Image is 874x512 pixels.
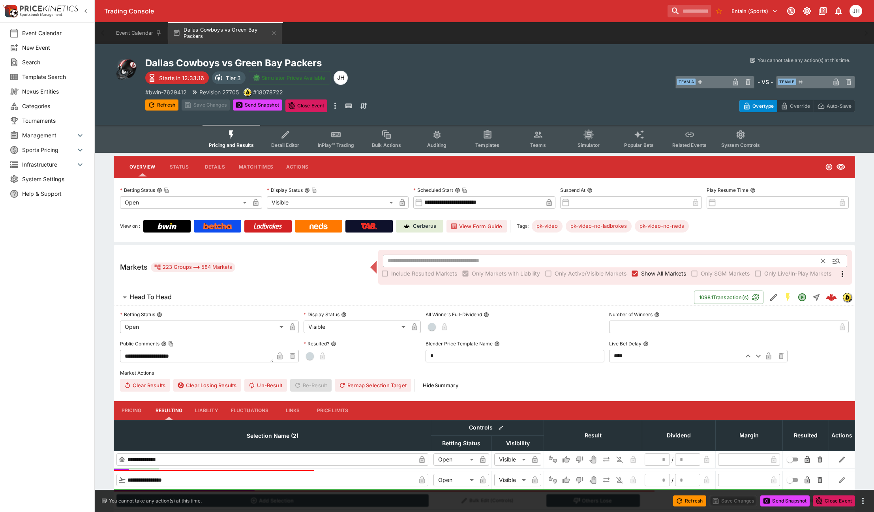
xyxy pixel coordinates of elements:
[816,4,830,18] button: Documentation
[427,142,446,148] span: Auditing
[797,293,807,302] svg: Open
[475,142,499,148] span: Templates
[341,312,347,317] button: Display Status
[544,420,642,450] th: Result
[189,401,224,420] button: Liability
[781,290,795,304] button: SGM Enabled
[129,293,172,301] h6: Head To Head
[22,146,75,154] span: Sports Pricing
[671,456,673,464] div: /
[114,401,149,420] button: Pricing
[22,58,85,66] span: Search
[253,88,283,96] p: Copy To Clipboard
[225,401,275,420] button: Fluctuations
[842,293,852,302] div: bwin
[114,57,139,82] img: american_football.png
[433,439,489,448] span: Betting Status
[111,22,167,44] button: Event Calendar
[831,4,846,18] button: Notifications
[418,379,463,392] button: HideSummary
[823,289,839,305] a: 4fb3ef73-1ae0-4439-afe2-53f32dff3807
[173,379,241,392] button: Clear Losing Results
[2,3,18,19] img: PriceKinetics Logo
[203,223,232,229] img: Betcha
[145,99,178,111] button: Refresh
[713,5,725,17] button: No Bookmarks
[752,102,774,110] p: Overtype
[431,420,544,435] th: Controls
[560,453,572,466] button: Win
[109,497,202,504] p: You cannot take any action(s) at this time.
[654,312,660,317] button: Number of Winners
[120,187,155,193] p: Betting Status
[809,290,823,304] button: Straight
[566,220,632,233] div: Betting Target: cerberus
[391,269,457,278] span: Include Resulted Markets
[22,116,85,125] span: Tournaments
[22,189,85,198] span: Help & Support
[671,476,673,484] div: /
[154,263,232,272] div: 223 Groups 584 Markets
[814,100,855,112] button: Auto-Save
[145,57,500,69] h2: Copy To Clipboard
[157,312,162,317] button: Betting Status
[244,379,287,392] button: Un-Result
[197,158,233,176] button: Details
[739,100,777,112] button: Overtype
[750,188,756,193] button: Play Resume Time
[472,269,540,278] span: Only Markets with Liability
[546,453,559,466] button: Not Set
[613,453,626,466] button: Eliminated In Play
[226,74,241,82] p: Tier 3
[22,131,75,139] span: Management
[168,341,174,347] button: Copy To Clipboard
[413,187,453,193] p: Scheduled Start
[778,79,796,85] span: Team B
[22,29,85,37] span: Event Calendar
[494,474,529,486] div: Visible
[22,87,85,96] span: Nexus Entities
[158,223,176,229] img: Bwin
[560,187,585,193] p: Suspend At
[701,269,750,278] span: Only SGM Markets
[694,291,763,304] button: 10981Transaction(s)
[396,220,443,233] a: Cerberus
[304,321,409,333] div: Visible
[22,73,85,81] span: Template Search
[120,263,148,272] h5: Markets
[413,222,436,230] p: Cerberus
[587,453,599,466] button: Void
[600,474,613,486] button: Push
[530,142,546,148] span: Teams
[433,453,476,466] div: Open
[721,142,760,148] span: System Controls
[120,321,286,333] div: Open
[825,163,833,171] svg: Open
[727,5,782,17] button: Select Tenant
[672,142,707,148] span: Related Events
[120,379,170,392] button: Clear Results
[673,495,706,506] button: Refresh
[484,312,489,317] button: All Winners Full-Dividend
[826,292,837,303] img: logo-cerberus--red.svg
[758,57,850,64] p: You cannot take any action(s) at this time.
[161,341,167,347] button: Public CommentsCopy To Clipboard
[22,43,85,52] span: New Event
[642,420,716,450] th: Dividend
[309,223,327,229] img: Neds
[279,158,315,176] button: Actions
[318,142,354,148] span: InPlay™ Trading
[826,292,837,303] div: 4fb3ef73-1ae0-4439-afe2-53f32dff3807
[829,420,855,450] th: Actions
[677,79,696,85] span: Team A
[838,269,847,279] svg: More
[285,99,328,112] button: Close Event
[149,401,189,420] button: Resulting
[120,220,140,233] label: View on :
[578,142,600,148] span: Simulator
[573,474,586,486] button: Lose
[566,222,632,230] span: pk-video-no-ladbrokes
[609,340,641,347] p: Live Bet Delay
[573,453,586,466] button: Lose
